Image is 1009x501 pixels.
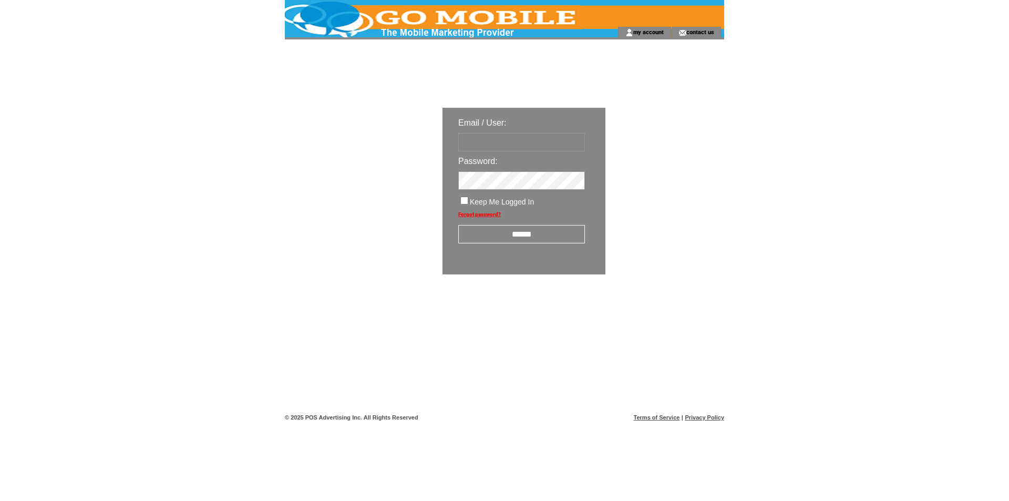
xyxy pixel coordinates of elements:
span: Password: [458,157,498,166]
a: contact us [686,28,714,35]
img: contact_us_icon.gif [678,28,686,37]
a: my account [633,28,664,35]
img: transparent.png [636,301,688,314]
span: Keep Me Logged In [470,198,534,206]
span: | [682,414,683,421]
a: Privacy Policy [685,414,724,421]
a: Terms of Service [634,414,680,421]
a: Forgot password? [458,211,501,217]
span: Email / User: [458,118,507,127]
span: © 2025 POS Advertising Inc. All Rights Reserved [285,414,418,421]
img: account_icon.gif [625,28,633,37]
